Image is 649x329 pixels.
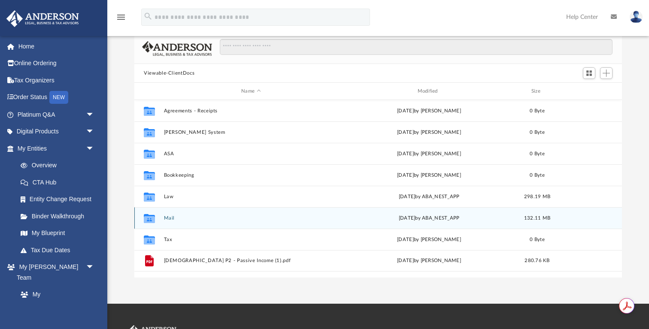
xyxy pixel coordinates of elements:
[12,208,107,225] a: Binder Walkthrough
[164,130,338,135] button: [PERSON_NAME] System
[12,241,107,259] a: Tax Due Dates
[530,237,545,242] span: 0 Byte
[525,258,549,263] span: 280.76 KB
[520,88,555,95] div: Size
[530,130,545,135] span: 0 Byte
[86,123,103,141] span: arrow_drop_down
[138,88,160,95] div: id
[6,140,107,157] a: My Entitiesarrow_drop_down
[164,215,338,221] button: Mail
[164,88,338,95] div: Name
[6,72,107,89] a: Tax Organizers
[342,257,516,265] div: [DATE] by [PERSON_NAME]
[164,237,338,242] button: Tax
[12,225,103,242] a: My Blueprint
[164,151,338,157] button: ASA
[134,100,622,278] div: grid
[530,109,545,113] span: 0 Byte
[12,174,107,191] a: CTA Hub
[524,194,550,199] span: 298.19 MB
[220,39,613,55] input: Search files and folders
[342,150,516,158] div: [DATE] by [PERSON_NAME]
[342,129,516,136] div: [DATE] by [PERSON_NAME]
[164,258,338,263] button: [DEMOGRAPHIC_DATA] P2 - Passive Income (1).pdf
[164,108,338,114] button: Agreements - Receipts
[164,194,338,199] button: Law
[12,157,107,174] a: Overview
[342,88,516,95] div: Modified
[6,259,103,286] a: My [PERSON_NAME] Teamarrow_drop_down
[116,16,126,22] a: menu
[558,88,618,95] div: id
[6,89,107,106] a: Order StatusNEW
[12,286,99,324] a: My [PERSON_NAME] Team
[86,106,103,124] span: arrow_drop_down
[600,67,613,79] button: Add
[6,106,107,123] a: Platinum Q&Aarrow_drop_down
[524,216,550,220] span: 132.11 MB
[630,11,643,23] img: User Pic
[342,107,516,115] div: [DATE] by [PERSON_NAME]
[6,38,107,55] a: Home
[86,259,103,276] span: arrow_drop_down
[86,140,103,157] span: arrow_drop_down
[342,236,516,244] div: [DATE] by [PERSON_NAME]
[583,67,596,79] button: Switch to Grid View
[144,69,194,77] button: Viewable-ClientDocs
[342,193,516,201] div: by ABA_NEST_APP
[12,191,107,208] a: Entity Change Request
[116,12,126,22] i: menu
[530,173,545,178] span: 0 Byte
[4,10,82,27] img: Anderson Advisors Platinum Portal
[49,91,68,104] div: NEW
[342,172,516,179] div: [DATE] by [PERSON_NAME]
[143,12,153,21] i: search
[164,172,338,178] button: Bookkeeping
[342,214,516,222] div: [DATE] by ABA_NEST_APP
[6,123,107,140] a: Digital Productsarrow_drop_down
[530,151,545,156] span: 0 Byte
[399,194,415,199] span: [DATE]
[6,55,107,72] a: Online Ordering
